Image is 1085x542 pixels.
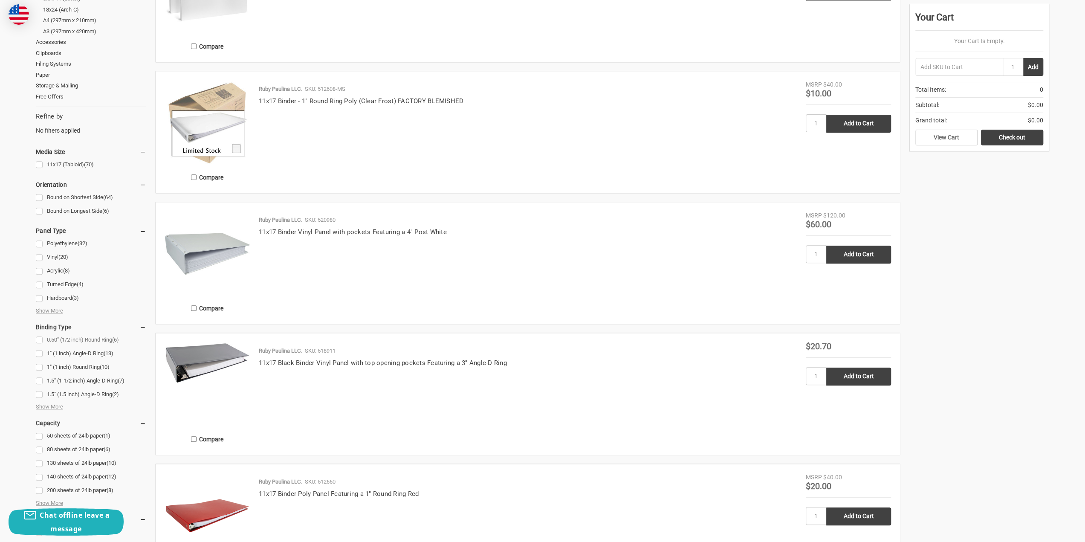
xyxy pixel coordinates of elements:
p: SKU: 512608-MS [305,85,345,93]
a: 1.5" (1.5 inch) Angle-D Ring [36,389,146,400]
input: Add to Cart [826,507,891,525]
a: Check out [981,130,1043,146]
span: (13) [104,350,113,357]
span: Show More [36,307,63,315]
label: Compare [165,301,250,315]
h5: Capacity [36,418,146,428]
span: (1) [104,432,110,439]
a: Free Offers [36,91,146,102]
input: Compare [191,436,197,442]
span: $0.00 [1028,101,1043,110]
a: 11x17 Binder Poly Panel Featuring a 1" Round Ring Red [259,490,419,498]
label: Compare [165,39,250,53]
span: Chat offline leave a message [40,510,110,533]
a: Polyethylene [36,238,146,249]
p: SKU: 518911 [305,347,336,355]
span: (2) [112,391,119,397]
span: Show More [36,499,63,507]
a: 1" (1 inch) Round Ring [36,362,146,373]
a: 200 sheets of 24lb paper [36,485,146,496]
input: Add to Cart [826,115,891,133]
h5: Panel Type [36,226,146,236]
span: (4) [77,281,84,287]
a: 11x17 Black Binder Vinyl Panel with top opening pockets Featuring a 3" Angle-D Ring [165,342,250,427]
a: 18x24 (Arch-C) [43,4,146,15]
label: Compare [165,170,250,184]
img: 11x17 Binder - 1" Round Ring Poly (Clear Frost) FACTORY BLEMISHED [165,80,250,165]
h5: Media Size [36,147,146,157]
img: duty and tax information for United States [9,4,29,25]
a: 130 sheets of 24lb paper [36,458,146,469]
a: 140 sheets of 24lb paper [36,471,146,483]
a: Bound on Longest Side [36,206,146,217]
span: (8) [63,267,70,274]
p: Ruby Paulina LLC. [259,347,302,355]
img: 11x17 Black Binder Vinyl Panel with top opening pockets Featuring a 3" Angle-D Ring [165,342,250,384]
a: Bound on Shortest Side [36,192,146,203]
a: View Cart [915,130,978,146]
span: $10.00 [806,88,831,99]
div: MSRP [806,211,822,220]
input: Add to Cart [826,246,891,264]
a: Hardboard [36,293,146,304]
span: $40.00 [823,474,842,481]
input: Compare [191,174,197,180]
span: (20) [58,254,68,260]
p: SKU: 520980 [305,216,336,224]
span: $120.00 [823,212,845,219]
h5: Refine by [36,112,146,122]
span: Show More [36,403,63,411]
span: Total Items: [915,85,946,94]
img: 11x17 Binder Vinyl Panel with pockets Featuring a 4" Post White [165,211,250,296]
input: Add SKU to Cart [915,58,1003,76]
input: Add to Cart [826,368,891,385]
button: Add [1023,58,1043,76]
span: (3) [72,295,79,301]
span: (6) [112,336,119,343]
h5: Binding Type [36,322,146,332]
a: 0.50" (1/2 inch) Round Ring [36,334,146,346]
a: 11x17 Binder Vinyl Panel with pockets Featuring a 4" Post White [259,228,447,236]
a: 11x17 (Tabloid) [36,159,146,171]
div: MSRP [806,473,822,482]
span: (7) [118,377,124,384]
span: $20.00 [806,481,831,491]
span: (12) [107,473,116,480]
span: Grand total: [915,116,947,125]
a: Vinyl [36,252,146,263]
span: (32) [78,240,87,246]
a: Turned Edge [36,279,146,290]
a: 11x17 Black Binder Vinyl Panel with top opening pockets Featuring a 3" Angle-D Ring [259,359,507,367]
span: (6) [102,208,109,214]
a: A3 (297mm x 420mm) [43,26,146,37]
input: Compare [191,305,197,311]
a: 80 sheets of 24lb paper [36,444,146,455]
span: $40.00 [823,81,842,88]
a: 1" (1 inch) Angle-D Ring [36,348,146,359]
div: No filters applied [36,112,146,135]
span: (10) [100,364,110,370]
span: $0.00 [1028,116,1043,125]
a: Accessories [36,37,146,48]
p: Ruby Paulina LLC. [259,478,302,486]
a: Filing Systems [36,58,146,70]
span: (70) [84,161,94,168]
a: Storage & Mailing [36,80,146,91]
span: (8) [107,487,113,493]
span: (6) [104,446,110,452]
label: Compare [165,432,250,446]
p: Your Cart Is Empty. [915,37,1043,46]
span: 0 [1040,85,1043,94]
span: (64) [103,194,113,200]
p: Ruby Paulina LLC. [259,216,302,224]
a: 50 sheets of 24lb paper [36,430,146,442]
div: Your Cart [915,10,1043,31]
div: MSRP [806,80,822,89]
button: Chat offline leave a message [9,508,124,536]
span: (10) [107,460,116,466]
a: 1.5" (1-1/2 inch) Angle-D Ring [36,375,146,387]
input: Compare [191,43,197,49]
a: A4 (297mm x 210mm) [43,15,146,26]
